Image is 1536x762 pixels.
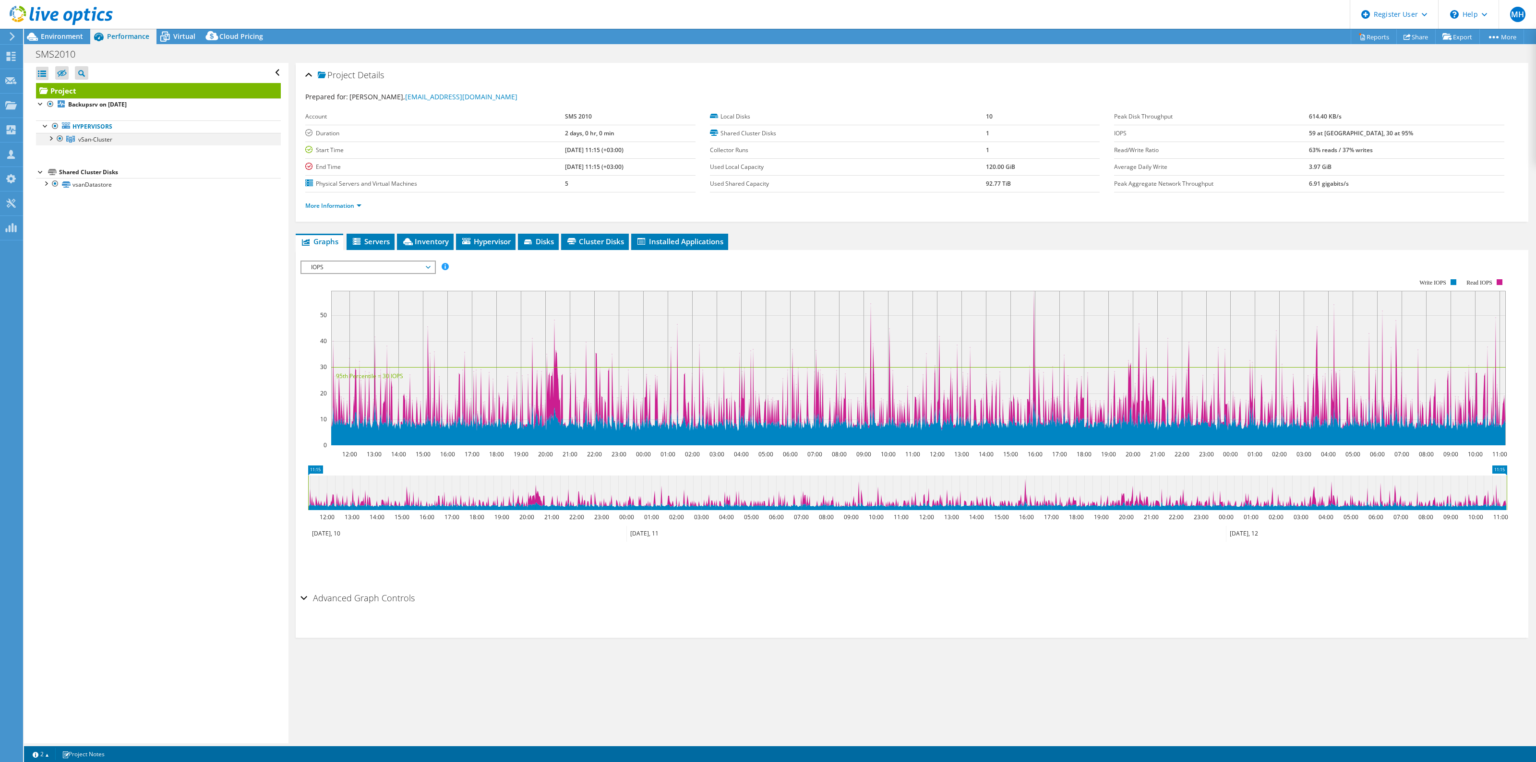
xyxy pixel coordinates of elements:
label: Start Time [305,145,565,155]
text: 06:00 [1370,450,1385,458]
b: SMS 2010 [565,112,592,120]
a: Export [1435,29,1480,44]
text: 20:00 [538,450,553,458]
text: 14:00 [969,513,984,521]
text: 20:00 [1126,450,1140,458]
text: Read IOPS [1467,279,1493,286]
text: 09:00 [1443,513,1458,521]
a: Share [1396,29,1436,44]
text: 11:00 [905,450,920,458]
text: 18:00 [489,450,504,458]
text: 09:00 [844,513,859,521]
text: 05:00 [1345,450,1360,458]
span: Cluster Disks [566,237,624,246]
text: 50 [320,311,327,319]
text: 15:00 [395,513,409,521]
b: 10 [986,112,993,120]
span: Disks [523,237,554,246]
text: 10:00 [1468,450,1483,458]
text: 05:00 [758,450,773,458]
text: 30 [320,363,327,371]
text: 13:00 [954,450,969,458]
text: 17:00 [1044,513,1059,521]
text: 05:00 [744,513,759,521]
b: 614.40 KB/s [1309,112,1342,120]
b: [DATE] 11:15 (+03:00) [565,163,624,171]
text: 12:00 [342,450,357,458]
text: 23:00 [1194,513,1209,521]
text: 10:00 [869,513,884,521]
span: Cloud Pricing [219,32,263,41]
text: 17:00 [465,450,480,458]
text: 04:00 [719,513,734,521]
a: Project Notes [55,748,111,760]
b: 63% reads / 37% writes [1309,146,1373,154]
label: Prepared for: [305,92,348,101]
label: Read/Write Ratio [1114,145,1309,155]
text: 07:00 [794,513,809,521]
text: 22:00 [587,450,602,458]
span: Virtual [173,32,195,41]
text: 14:00 [370,513,384,521]
text: 21:00 [1150,450,1165,458]
label: Used Shared Capacity [710,179,986,189]
text: 06:00 [783,450,798,458]
label: Duration [305,129,565,138]
span: Hypervisor [461,237,511,246]
text: 21:00 [1144,513,1159,521]
text: 07:00 [1394,450,1409,458]
label: IOPS [1114,129,1309,138]
a: 2 [26,748,56,760]
text: 11:00 [894,513,909,521]
text: 06:00 [769,513,784,521]
text: 06:00 [1368,513,1383,521]
text: 16:00 [1019,513,1034,521]
text: 14:00 [391,450,406,458]
h1: SMS2010 [31,49,90,60]
text: 07:00 [1393,513,1408,521]
text: 02:00 [669,513,684,521]
b: 59 at [GEOGRAPHIC_DATA], 30 at 95% [1309,129,1413,137]
text: 20:00 [1119,513,1134,521]
a: [EMAIL_ADDRESS][DOMAIN_NAME] [405,92,517,101]
text: 04:00 [1321,450,1336,458]
b: 2 days, 0 hr, 0 min [565,129,614,137]
text: 13:00 [944,513,959,521]
div: Shared Cluster Disks [59,167,281,178]
text: 12:00 [320,513,335,521]
span: Project [318,71,355,80]
text: 22:00 [569,513,584,521]
b: Backupsrv on [DATE] [68,100,127,108]
label: Average Daily Write [1114,162,1309,172]
text: 15:00 [994,513,1009,521]
a: vSan-Cluster [36,133,281,145]
text: 09:00 [856,450,871,458]
b: [DATE] 11:15 (+03:00) [565,146,624,154]
text: 02:00 [1269,513,1284,521]
text: 01:00 [644,513,659,521]
span: Performance [107,32,149,41]
text: 11:00 [1493,513,1508,521]
text: 16:00 [440,450,455,458]
b: 5 [565,179,568,188]
text: 12:00 [919,513,934,521]
span: IOPS [306,262,430,273]
text: 21:00 [544,513,559,521]
svg: \n [1450,10,1459,19]
a: Hypervisors [36,120,281,133]
text: 16:00 [1028,450,1043,458]
label: Collector Runs [710,145,986,155]
text: 17:00 [444,513,459,521]
text: 08:00 [832,450,847,458]
label: Used Local Capacity [710,162,986,172]
a: Project [36,83,281,98]
a: Backupsrv on [DATE] [36,98,281,111]
text: 11:00 [1492,450,1507,458]
text: 15:00 [416,450,431,458]
b: 120.00 GiB [986,163,1015,171]
text: 20:00 [519,513,534,521]
text: 05:00 [1344,513,1358,521]
text: 03:00 [1294,513,1308,521]
text: 19:00 [514,450,528,458]
span: Graphs [300,237,338,246]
